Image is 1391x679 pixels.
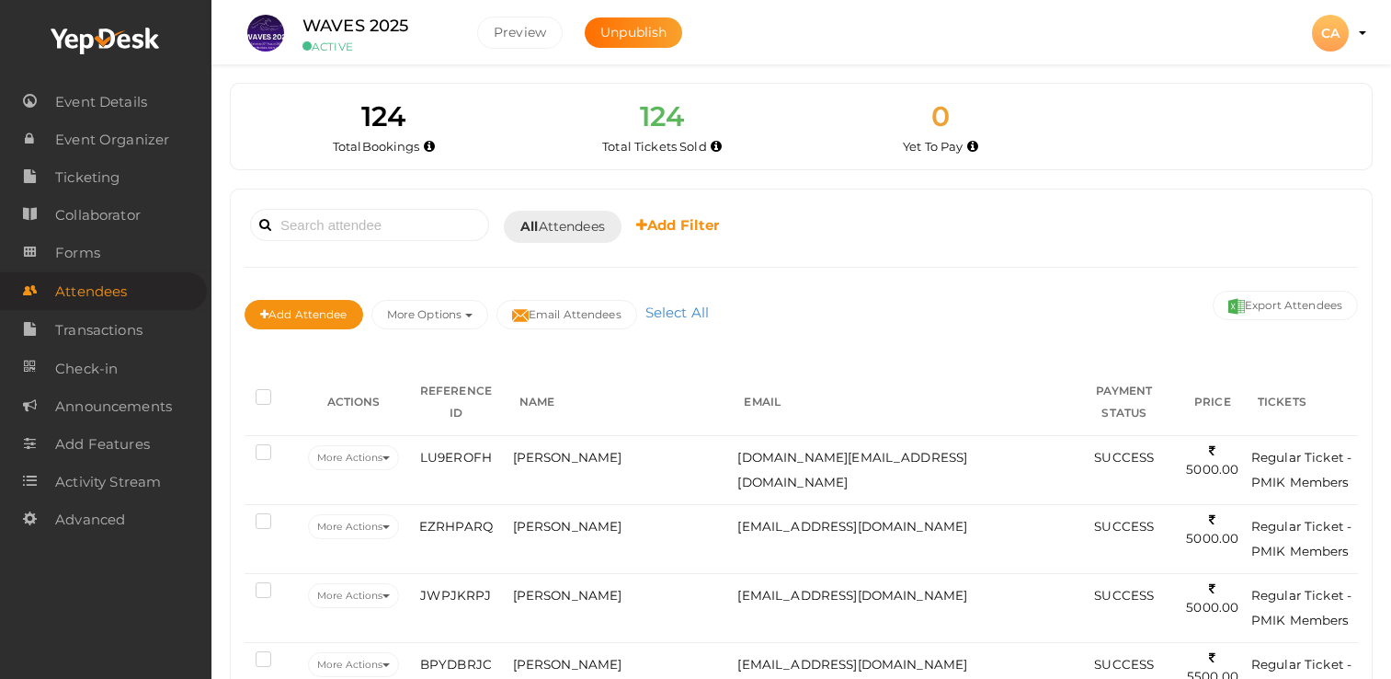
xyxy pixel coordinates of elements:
[308,445,399,470] button: More Actions
[1186,581,1238,616] span: 5000.00
[419,519,493,534] span: EZRHPARQ
[303,369,404,436] th: ACTIONS
[931,99,950,133] span: 0
[520,217,605,236] span: Attendees
[55,121,169,158] span: Event Organizer
[733,369,1069,436] th: EMAIL
[1186,512,1238,547] span: 5000.00
[1094,519,1154,534] span: SUCCESS
[55,273,127,310] span: Attendees
[1179,369,1247,436] th: PRICE
[308,652,399,677] button: More Actions
[308,583,399,608] button: More Actions
[55,197,141,234] span: Collaborator
[55,501,125,538] span: Advanced
[371,300,488,329] button: More Options
[641,304,713,321] a: Select All
[420,384,492,420] span: REFERENCE ID
[967,142,978,152] i: Accepted and yet to make payment
[636,216,720,234] b: Add Filter
[513,450,622,465] span: [PERSON_NAME]
[496,300,637,329] button: Email Attendees
[640,99,684,133] span: 124
[513,657,622,672] span: [PERSON_NAME]
[1312,15,1349,52] div: CA
[711,142,722,152] i: Total number of tickets sold
[247,15,284,52] img: S4WQAGVX_small.jpeg
[1213,291,1358,320] button: Export Attendees
[737,588,967,603] span: [EMAIL_ADDRESS][DOMAIN_NAME]
[1070,369,1179,436] th: PAYMENT STATUS
[1094,588,1154,603] span: SUCCESS
[362,139,420,154] span: Bookings
[55,351,118,387] span: Check-in
[55,312,143,349] span: Transactions
[250,209,489,241] input: Search attendee
[585,17,682,48] button: Unpublish
[333,139,420,154] span: Total
[737,657,967,672] span: [EMAIL_ADDRESS][DOMAIN_NAME]
[520,218,538,235] b: All
[55,464,161,501] span: Activity Stream
[361,99,405,133] span: 124
[737,450,967,489] span: [DOMAIN_NAME][EMAIL_ADDRESS][DOMAIN_NAME]
[1251,450,1351,489] span: Regular Ticket - PMIK Members
[302,13,408,40] label: WAVES 2025
[245,300,363,329] button: Add Attendee
[420,450,492,465] span: LU9EROFH
[1251,519,1351,558] span: Regular Ticket - PMIK Members
[55,235,100,271] span: Forms
[308,514,399,539] button: More Actions
[477,17,563,49] button: Preview
[1228,298,1245,315] img: excel.svg
[1094,450,1154,465] span: SUCCESS
[1247,369,1358,436] th: TICKETS
[903,139,963,154] span: Yet To Pay
[512,307,529,324] img: mail-filled.svg
[55,84,147,121] span: Event Details
[1186,443,1238,478] span: 5000.00
[513,588,622,603] span: [PERSON_NAME]
[424,142,435,152] i: Total number of bookings
[602,139,707,154] span: Total Tickets Sold
[1306,14,1354,52] button: CA
[513,519,622,534] span: [PERSON_NAME]
[55,388,172,425] span: Announcements
[55,159,120,196] span: Ticketing
[1251,588,1351,627] span: Regular Ticket - PMIK Members
[1312,25,1349,41] profile-pic: CA
[420,588,491,603] span: JWPJKRPJ
[55,426,150,463] span: Add Features
[737,519,967,534] span: [EMAIL_ADDRESS][DOMAIN_NAME]
[1094,657,1154,672] span: SUCCESS
[508,369,734,436] th: NAME
[302,40,450,53] small: ACTIVE
[600,24,667,40] span: Unpublish
[420,657,492,672] span: BPYDBRJC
